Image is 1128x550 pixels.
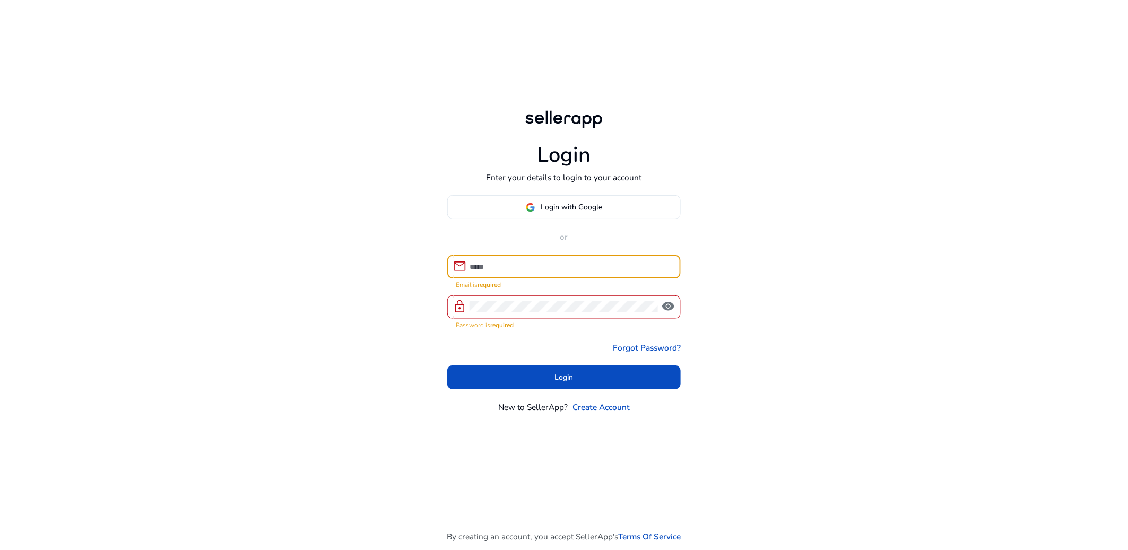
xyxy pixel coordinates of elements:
[453,259,466,273] span: mail
[572,401,630,413] a: Create Account
[526,203,535,212] img: google-logo.svg
[487,171,642,184] p: Enter your details to login to your account
[447,195,681,219] button: Login with Google
[619,530,681,543] a: Terms Of Service
[456,319,672,330] mat-error: Password is
[490,321,514,329] strong: required
[498,401,568,413] p: New to SellerApp?
[456,278,672,290] mat-error: Email is
[662,300,675,313] span: visibility
[537,143,591,168] h1: Login
[453,300,466,313] span: lock
[613,342,681,354] a: Forgot Password?
[447,365,681,389] button: Login
[555,372,574,383] span: Login
[541,202,602,213] span: Login with Google
[478,281,501,289] strong: required
[447,231,681,243] p: or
